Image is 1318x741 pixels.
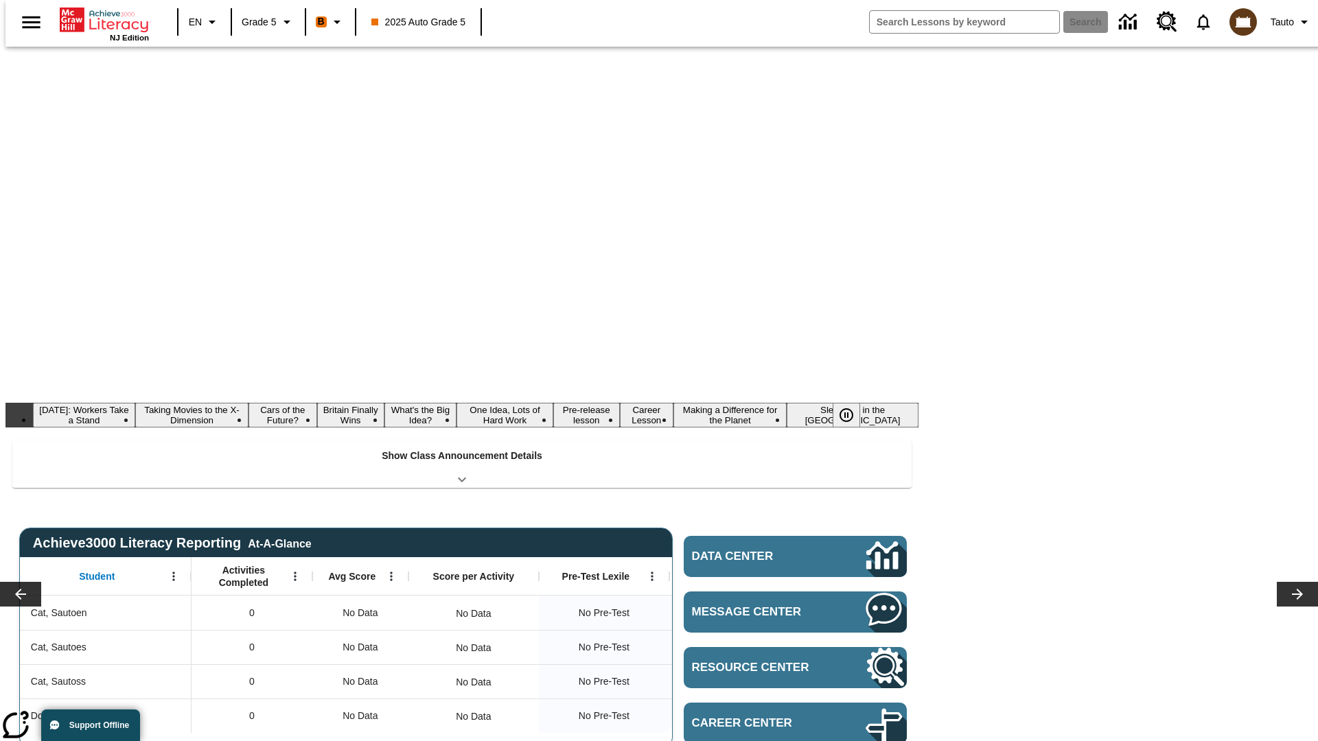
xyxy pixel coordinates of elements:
[248,535,311,550] div: At-A-Glance
[336,599,384,627] span: No Data
[248,403,316,427] button: Slide 3 Cars of the Future?
[684,647,907,688] a: Resource Center, Will open in new tab
[449,703,498,730] div: No Data, Donotlogin, Sautoen
[692,605,825,619] span: Message Center
[1148,3,1186,40] a: Resource Center, Will open in new tab
[449,600,498,627] div: No Data, Cat, Sautoen
[312,664,408,698] div: No Data, Cat, Sautoss
[833,403,860,427] button: Pause
[249,674,255,689] span: 0
[285,566,305,587] button: Open Menu
[1229,8,1257,36] img: avatar image
[12,440,912,488] div: Show Class Announcement Details
[382,449,542,463] p: Show Class Announcement Details
[11,2,51,43] button: Open side menu
[31,606,87,620] span: Cat, Sautoen
[692,716,825,730] span: Career Center
[673,403,787,427] button: Slide 9 Making a Difference for the Planet
[110,34,149,42] span: NJ Edition
[312,596,408,630] div: No Data, Cat, Sautoen
[579,709,629,723] span: No Pre-Test, Donotlogin, Sautoen
[1271,15,1294,30] span: Tauto
[249,606,255,620] span: 0
[41,709,140,741] button: Support Offline
[1221,4,1265,40] button: Select a new avatar
[163,566,184,587] button: Open Menu
[620,403,674,427] button: Slide 8 Career Lesson
[870,11,1059,33] input: search field
[249,640,255,655] span: 0
[692,550,820,563] span: Data Center
[553,403,620,427] button: Slide 7 Pre-release lesson
[33,535,312,551] span: Achieve3000 Literacy Reporting
[33,403,135,427] button: Slide 1 Labor Day: Workers Take a Stand
[310,10,351,34] button: Boost Class color is orange. Change class color
[192,596,312,630] div: 0, Cat, Sautoen
[433,570,515,583] span: Score per Activity
[684,536,907,577] a: Data Center
[579,606,629,620] span: No Pre-Test, Cat, Sautoen
[579,640,629,655] span: No Pre-Test, Cat, Sautoes
[449,668,498,696] div: No Data, Cat, Sautoss
[384,403,456,427] button: Slide 5 What's the Big Idea?
[236,10,301,34] button: Grade: Grade 5, Select a grade
[60,5,149,42] div: Home
[562,570,630,583] span: Pre-Test Lexile
[1265,10,1318,34] button: Profile/Settings
[198,564,289,589] span: Activities Completed
[318,13,325,30] span: B
[249,709,255,723] span: 0
[31,640,86,655] span: Cat, Sautoes
[787,403,918,427] button: Slide 10 Sleepless in the Animal Kingdom
[312,698,408,733] div: No Data, Donotlogin, Sautoen
[456,403,553,427] button: Slide 6 One Idea, Lots of Hard Work
[31,674,86,689] span: Cat, Sautoss
[336,633,384,661] span: No Data
[381,566,402,587] button: Open Menu
[692,661,825,674] span: Resource Center
[135,403,248,427] button: Slide 2 Taking Movies to the X-Dimension
[69,720,129,730] span: Support Offline
[449,634,498,661] div: No Data, Cat, Sautoes
[192,664,312,698] div: 0, Cat, Sautoss
[328,570,375,583] span: Avg Score
[1186,4,1221,40] a: Notifications
[312,630,408,664] div: No Data, Cat, Sautoes
[317,403,384,427] button: Slide 4 Britain Finally Wins
[242,15,277,30] span: Grade 5
[833,403,874,427] div: Pause
[336,668,384,696] span: No Data
[1111,3,1148,41] a: Data Center
[336,702,384,730] span: No Data
[192,698,312,733] div: 0, Donotlogin, Sautoen
[192,630,312,664] div: 0, Cat, Sautoes
[189,15,202,30] span: EN
[642,566,662,587] button: Open Menu
[1277,582,1318,607] button: Lesson carousel, Next
[579,674,629,689] span: No Pre-Test, Cat, Sautoss
[79,570,115,583] span: Student
[60,6,149,34] a: Home
[684,591,907,633] a: Message Center
[371,15,466,30] span: 2025 Auto Grade 5
[183,10,227,34] button: Language: EN, Select a language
